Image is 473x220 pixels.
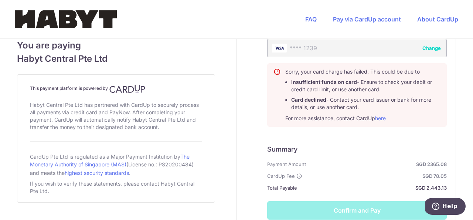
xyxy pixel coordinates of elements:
[267,160,306,169] span: Payment Amount
[267,172,295,180] span: CardUp Fee
[30,179,202,196] div: If you wish to verify these statements, please contact Habyt Central Pte Ltd.
[309,160,447,169] strong: SGD 2365.08
[291,97,326,103] b: Card declined
[291,78,440,93] li: - Ensure to check your debit or credit card limit, or use another card.
[267,145,447,154] h6: Summary
[30,150,202,179] div: CardUp Pte Ltd is regulated as a Major Payment Institution by (License no.: PS20200484) and meets...
[30,84,202,93] h4: This payment platform is powered by
[30,100,202,132] div: Habyt Central Pte Ltd has partnered with CardUp to securely process all payments via credit card ...
[375,115,386,121] a: here
[422,44,441,52] button: Change
[17,52,215,65] span: Habyt Central Pte Ltd
[305,172,447,180] strong: SGD 78.05
[417,16,458,23] a: About CardUp
[291,79,357,85] b: Insufficient funds on card
[300,183,447,192] strong: SGD 2,443.13
[17,39,215,52] span: You are paying
[305,16,317,23] a: FAQ
[425,198,466,216] iframe: Opens a widget where you can find more information
[333,16,401,23] a: Pay via CardUp account
[109,84,146,93] img: CardUp
[285,68,440,122] div: Sorry, your card charge has failed. This could be due to For more assistance, contact CardUp
[65,170,129,176] a: highest security standards
[291,96,440,111] li: - Contact your card issuer or bank for more details, or use another card.
[267,183,297,192] span: Total Payable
